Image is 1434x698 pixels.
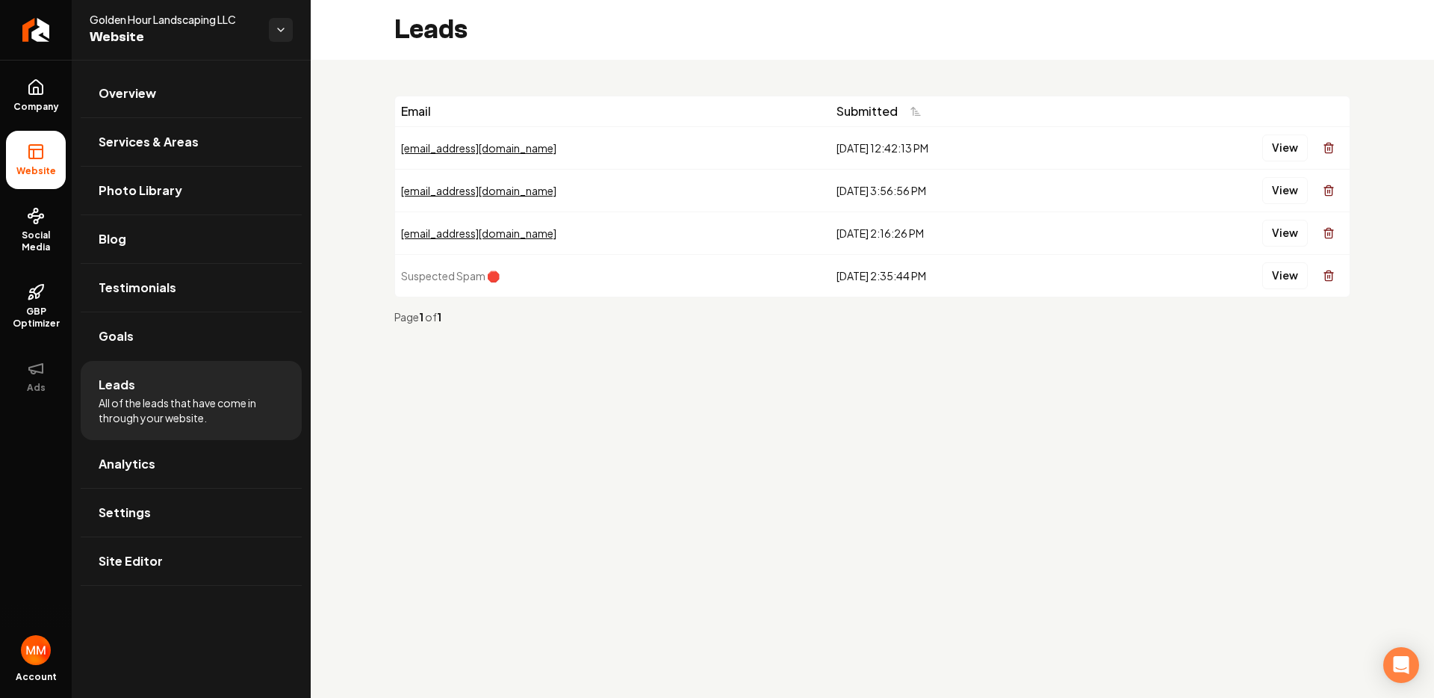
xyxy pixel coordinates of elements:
[90,27,257,48] span: Website
[90,12,257,27] span: Golden Hour Landscaping LLC
[836,98,931,125] button: Submitted
[394,15,468,45] h2: Leads
[836,183,1101,198] div: [DATE] 3:56:56 PM
[1262,135,1308,161] button: View
[401,269,500,282] span: Suspected Spam 🛑
[419,310,425,324] strong: 1
[99,182,182,200] span: Photo Library
[6,229,66,253] span: Social Media
[1262,220,1308,247] button: View
[81,215,302,263] a: Blog
[401,183,825,198] div: [EMAIL_ADDRESS][DOMAIN_NAME]
[6,348,66,406] button: Ads
[99,504,151,522] span: Settings
[81,537,302,585] a: Site Editor
[81,167,302,214] a: Photo Library
[836,140,1101,155] div: [DATE] 12:42:13 PM
[99,279,176,297] span: Testimonials
[81,70,302,117] a: Overview
[99,133,199,151] span: Services & Areas
[425,310,437,324] span: of
[21,382,52,394] span: Ads
[99,84,156,102] span: Overview
[6,306,66,330] span: GBP Optimizer
[401,102,825,120] div: Email
[1383,647,1419,683] div: Open Intercom Messenger
[836,268,1101,283] div: [DATE] 2:35:44 PM
[99,455,155,473] span: Analytics
[21,635,51,665] button: Open user button
[1262,177,1308,204] button: View
[81,489,302,537] a: Settings
[394,310,419,324] span: Page
[99,395,284,425] span: All of the leads that have come in through your website.
[6,271,66,342] a: GBP Optimizer
[99,376,135,394] span: Leads
[22,18,50,42] img: Rebolt Logo
[836,102,898,120] span: Submitted
[10,165,62,177] span: Website
[836,226,1101,241] div: [DATE] 2:16:26 PM
[81,118,302,166] a: Services & Areas
[437,310,441,324] strong: 1
[6,67,66,125] a: Company
[99,230,126,248] span: Blog
[6,195,66,265] a: Social Media
[81,312,302,360] a: Goals
[16,671,57,683] span: Account
[99,552,163,570] span: Site Editor
[1262,262,1308,289] button: View
[401,140,825,155] div: [EMAIL_ADDRESS][DOMAIN_NAME]
[7,101,65,113] span: Company
[21,635,51,665] img: Matthew Meyer
[99,327,134,345] span: Goals
[81,440,302,488] a: Analytics
[401,226,825,241] div: [EMAIL_ADDRESS][DOMAIN_NAME]
[81,264,302,312] a: Testimonials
